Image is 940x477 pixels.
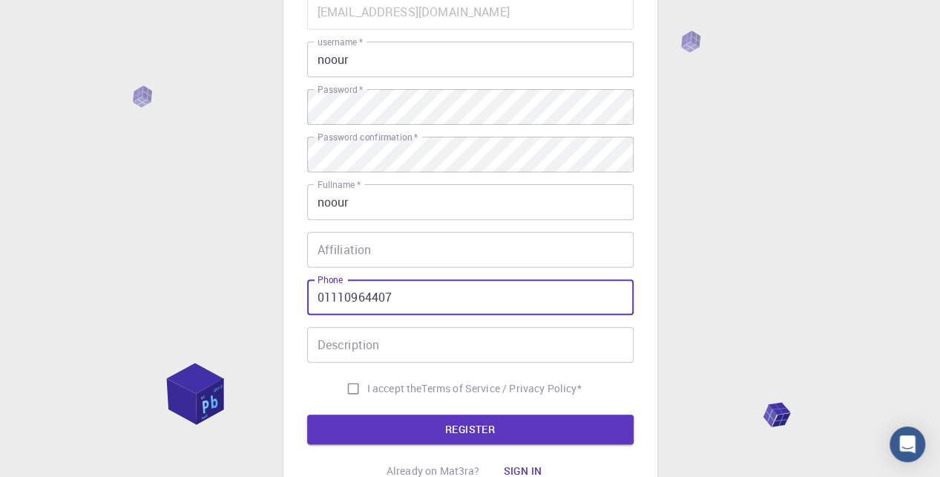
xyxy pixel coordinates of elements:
button: REGISTER [307,415,634,444]
p: Terms of Service / Privacy Policy * [421,381,581,396]
div: Open Intercom Messenger [890,426,925,462]
label: Phone [318,273,343,286]
a: Terms of Service / Privacy Policy* [421,381,581,396]
label: Password [318,83,363,96]
label: username [318,36,363,48]
span: I accept the [367,381,422,396]
label: Password confirmation [318,131,418,143]
label: Fullname [318,178,361,191]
